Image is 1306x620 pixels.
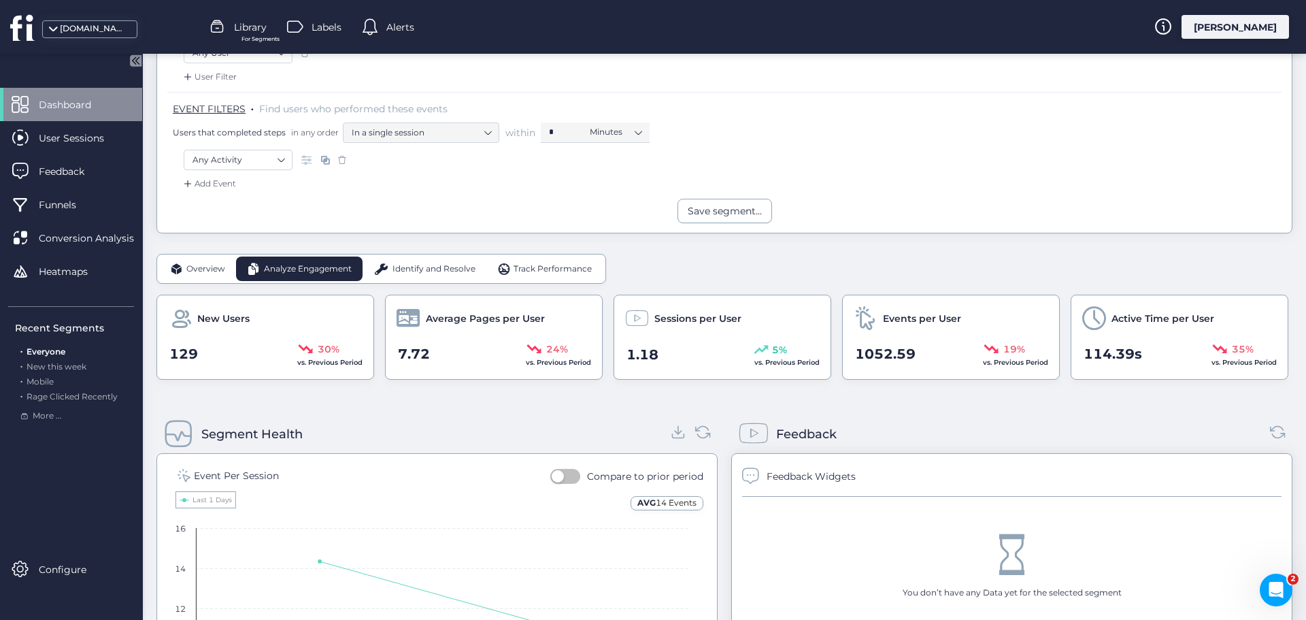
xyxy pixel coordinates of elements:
span: in any order [288,127,339,138]
span: 5% [772,342,787,357]
span: Funnels [39,197,97,212]
span: 1.18 [626,344,658,365]
span: . [20,344,22,357]
span: 1052.59 [855,344,916,365]
span: Find users who performed these events [259,103,448,115]
nz-select-item: Any Activity [192,150,284,170]
span: EVENT FILTERS [173,103,246,115]
span: . [20,359,22,372]
span: User Sessions [39,131,124,146]
div: Recent Segments [15,321,134,336]
div: Feedback Widgets [767,469,856,484]
span: vs. Previous Period [983,358,1048,367]
span: Analyze Engagement [264,263,352,276]
span: Rage Clicked Recently [27,391,118,402]
span: . [20,389,22,402]
span: 35% [1232,342,1254,357]
span: Dashboard [39,97,112,112]
div: [PERSON_NAME] [1182,15,1289,39]
span: Everyone [27,346,65,357]
span: 19% [1003,342,1025,357]
span: vs. Previous Period [1211,358,1277,367]
span: Conversion Analysis [39,231,154,246]
span: Mobile [27,376,54,387]
text: 14 [175,564,186,574]
div: [DOMAIN_NAME] [60,22,128,35]
span: Configure [39,562,107,577]
span: New Users [197,311,250,326]
span: Sessions per User [654,311,741,326]
text: 16 [175,523,186,534]
span: More ... [33,410,62,423]
span: . [20,374,22,387]
span: Alerts [386,20,414,35]
nz-select-item: In a single session [352,123,490,143]
span: Track Performance [514,263,592,276]
div: AVG [631,496,703,510]
nz-select-item: Minutes [590,122,641,142]
span: 30% [318,342,339,357]
div: Save segment... [688,203,762,218]
text: Last 1 Days [192,495,232,504]
span: Average Pages per User [426,311,545,326]
div: Add Event [181,177,236,191]
span: . [251,100,254,114]
div: Event Per Session [194,468,279,483]
div: Segment Health [201,425,303,444]
span: 129 [169,344,198,365]
span: Identify and Resolve [392,263,475,276]
span: For Segments [241,35,280,44]
iframe: Intercom live chat [1260,574,1292,606]
span: Active Time per User [1111,311,1214,326]
span: 114.39s [1084,344,1142,365]
span: Labels [312,20,341,35]
span: within [505,126,535,140]
div: Feedback [776,425,837,444]
div: User Filter [181,70,237,84]
span: Library [234,20,267,35]
span: Events per User [883,311,961,326]
text: 12 [175,604,186,614]
span: vs. Previous Period [297,358,363,367]
span: 24% [546,342,568,357]
span: 2 [1288,574,1299,585]
span: New this week [27,361,86,372]
span: Heatmaps [39,264,108,279]
span: vs. Previous Period [526,358,591,367]
div: You don’t have any Data yet for the selected segment [903,587,1122,600]
span: Overview [186,263,225,276]
span: vs. Previous Period [754,358,820,367]
span: Feedback [39,164,105,179]
span: Users that completed steps [173,127,286,138]
span: 14 Events [656,497,697,508]
div: Compare to prior period [587,469,703,484]
span: 7.72 [398,344,430,365]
